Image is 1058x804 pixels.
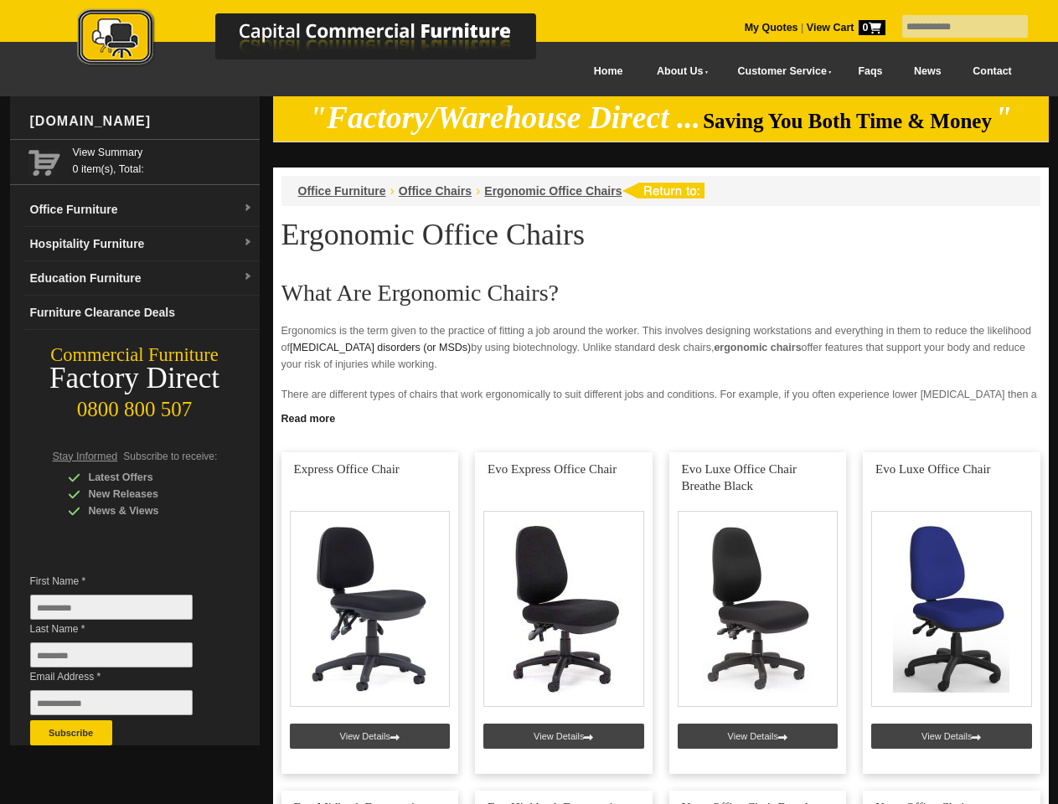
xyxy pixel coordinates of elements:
a: Education Furnituredropdown [23,261,260,296]
em: " [994,100,1012,135]
input: Last Name * [30,642,193,667]
a: Office Chairs [399,184,472,198]
a: Contact [957,53,1027,90]
a: Faqs [843,53,899,90]
img: return to [622,183,704,198]
div: Latest Offers [68,469,227,486]
span: Subscribe to receive: [123,451,217,462]
div: Factory Direct [10,367,260,390]
img: dropdown [243,204,253,214]
span: Saving You Both Time & Money [703,110,992,132]
div: [DOMAIN_NAME] [23,96,260,147]
div: 0800 800 507 [10,389,260,421]
a: Capital Commercial Furniture Logo [31,8,617,75]
h1: Ergonomic Office Chairs [281,219,1040,250]
h2: What Are Ergonomic Chairs? [281,281,1040,306]
img: Capital Commercial Furniture Logo [31,8,617,70]
input: First Name * [30,595,193,620]
a: Office Furniture [298,184,386,198]
a: Click to read more [273,406,1049,427]
strong: View Cart [807,22,885,33]
a: News [898,53,957,90]
a: Office Furnituredropdown [23,193,260,227]
em: "Factory/Warehouse Direct ... [309,100,700,135]
li: › [390,183,395,199]
span: Stay Informed [53,451,118,462]
p: There are different types of chairs that work ergonomically to suit different jobs and conditions... [281,386,1040,420]
span: First Name * [30,573,218,590]
a: Hospitality Furnituredropdown [23,227,260,261]
div: New Releases [68,486,227,502]
button: Subscribe [30,720,112,745]
a: View Summary [73,144,253,161]
a: Furniture Clearance Deals [23,296,260,330]
span: 0 item(s), Total: [73,144,253,175]
span: Email Address * [30,668,218,685]
div: News & Views [68,502,227,519]
li: › [476,183,480,199]
a: [MEDICAL_DATA] disorders (or MSDs) [290,342,471,353]
img: dropdown [243,238,253,248]
strong: ergonomic chairs [714,342,801,353]
input: Email Address * [30,690,193,715]
span: Last Name * [30,621,218,637]
p: Ergonomics is the term given to the practice of fitting a job around the worker. This involves de... [281,322,1040,373]
a: About Us [638,53,719,90]
a: Customer Service [719,53,842,90]
span: 0 [859,20,885,35]
img: dropdown [243,272,253,282]
a: Ergonomic Office Chairs [484,184,622,198]
div: Commercial Furniture [10,343,260,367]
a: View Cart0 [803,22,885,33]
a: My Quotes [745,22,798,33]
